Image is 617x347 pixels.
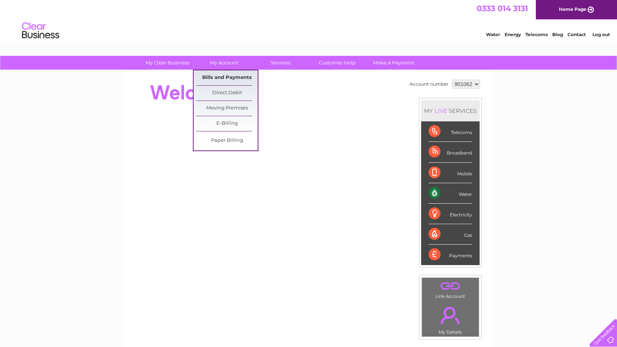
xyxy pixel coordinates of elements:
[486,32,500,37] a: Water
[196,86,258,101] a: Direct Debit
[429,121,472,142] div: Telecoms
[424,280,477,293] a: .
[424,302,477,328] a: .
[433,107,449,114] div: LIVE
[196,101,258,116] a: Moving Premises
[250,56,311,70] a: Services
[193,56,255,70] a: My Account
[429,224,472,245] div: Gas
[363,56,424,70] a: Make A Payment
[429,204,472,224] div: Electricity
[592,32,610,37] a: Log out
[196,133,258,148] a: Paper Billing
[477,4,528,13] a: 0333 014 3131
[422,300,479,337] td: My Details
[422,277,479,301] td: Link Account
[421,100,480,121] div: MY SERVICES
[196,70,258,85] a: Bills and Payments
[505,32,521,37] a: Energy
[22,19,60,42] img: logo.png
[408,78,450,90] td: Account number
[137,56,198,70] a: My Clear Business
[196,116,258,131] a: E-Billing
[429,245,472,265] div: Payments
[525,32,548,37] a: Telecoms
[306,56,368,70] a: Customer Help
[133,4,485,36] div: Clear Business is a trading name of Verastar Limited (registered in [GEOGRAPHIC_DATA] No. 3667643...
[429,183,472,204] div: Water
[429,142,472,162] div: Broadband
[429,163,472,183] div: Mobile
[567,32,586,37] a: Contact
[552,32,563,37] a: Blog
